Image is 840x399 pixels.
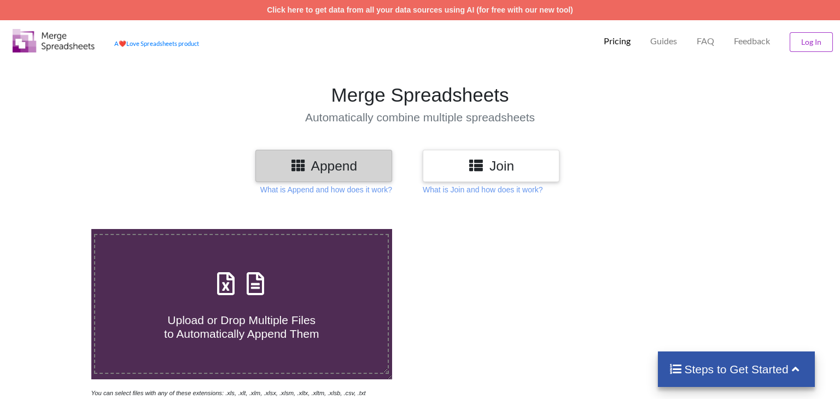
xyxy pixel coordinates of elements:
[164,314,319,340] span: Upload or Drop Multiple Files to Automatically Append Them
[650,36,677,47] p: Guides
[119,40,126,47] span: heart
[91,390,366,396] i: You can select files with any of these extensions: .xls, .xlt, .xlm, .xlsx, .xlsm, .xltx, .xltm, ...
[264,158,384,174] h3: Append
[13,29,95,52] img: Logo.png
[260,184,392,195] p: What is Append and how does it work?
[669,362,804,376] h4: Steps to Get Started
[114,40,199,47] a: AheartLove Spreadsheets product
[431,158,551,174] h3: Join
[423,184,542,195] p: What is Join and how does it work?
[734,37,770,45] span: Feedback
[267,5,573,14] a: Click here to get data from all your data sources using AI (for free with our new tool)
[790,32,833,52] button: Log In
[604,36,631,47] p: Pricing
[697,36,714,47] p: FAQ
